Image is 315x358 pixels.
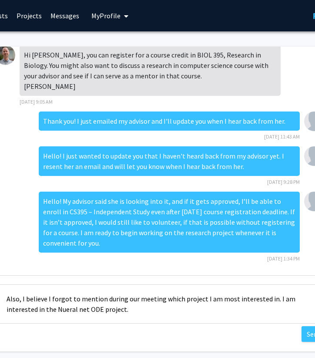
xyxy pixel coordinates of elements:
div: Hello! I just wanted to update you that I haven't heard back from my advisor yet. I resent her an... [39,146,300,176]
iframe: Chat [7,319,37,351]
span: [DATE] 1:34 PM [267,255,300,262]
span: [DATE] 11:43 AM [264,133,300,140]
div: Hi [PERSON_NAME], you can register for a course credit in BIOL 395, Research in Biology. You migh... [20,45,281,96]
div: Hello! My advisor said she is looking into it, and if it gets approved, I’ll be able to enroll in... [39,192,300,253]
span: [DATE] 9:05 AM [20,98,53,105]
span: [DATE] 9:28 PM [267,179,300,185]
div: Thank you! I just emailed my advisor and I'll update you when I hear back from her. [39,111,300,131]
span: My Profile [91,11,121,20]
a: Projects [12,0,46,31]
a: Messages [46,0,84,31]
